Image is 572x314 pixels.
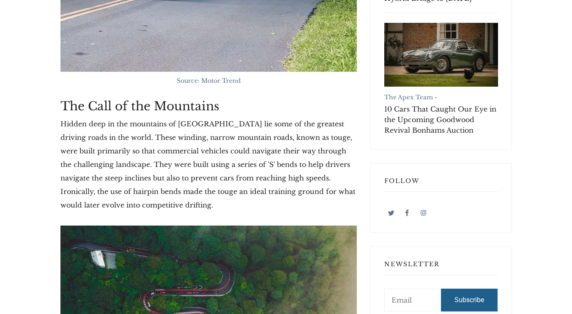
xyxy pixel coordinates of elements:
[416,205,430,219] a: Instagram
[384,104,498,136] a: 10 Cars That Caught Our Eye in the Upcoming Goodwood Revival Bonhams Auction
[441,289,498,311] button: Subscribe
[60,99,357,114] h2: The Call of the Mountains
[60,117,357,212] p: Hidden deep in the mountains of [GEOGRAPHIC_DATA] lie some of the greatest driving roads in the w...
[384,23,498,87] a: 10 Cars That Caught Our Eye in the Upcoming Goodwood Revival Bonhams Auction
[384,260,498,275] h3: Newsletter
[400,205,414,219] a: Facebook
[384,289,441,311] input: Email
[384,93,437,101] a: The Apex Team -
[177,77,241,85] span: Source: Motor Trend
[384,177,498,192] h3: Follow
[384,205,398,219] a: Twitter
